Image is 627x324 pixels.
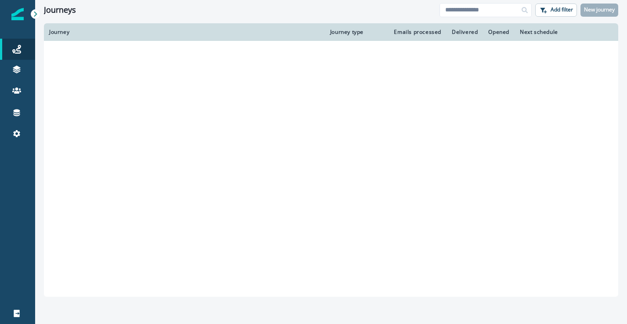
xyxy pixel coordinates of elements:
img: Inflection [11,8,24,20]
p: New journey [584,7,615,13]
div: Opened [488,29,509,36]
button: New journey [580,4,618,17]
h1: Journeys [44,5,76,15]
div: Emails processed [393,29,441,36]
div: Next schedule [520,29,592,36]
div: Journey [49,29,320,36]
p: Add filter [551,7,573,13]
div: Delivered [452,29,478,36]
div: Journey type [330,29,382,36]
button: Add filter [535,4,577,17]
